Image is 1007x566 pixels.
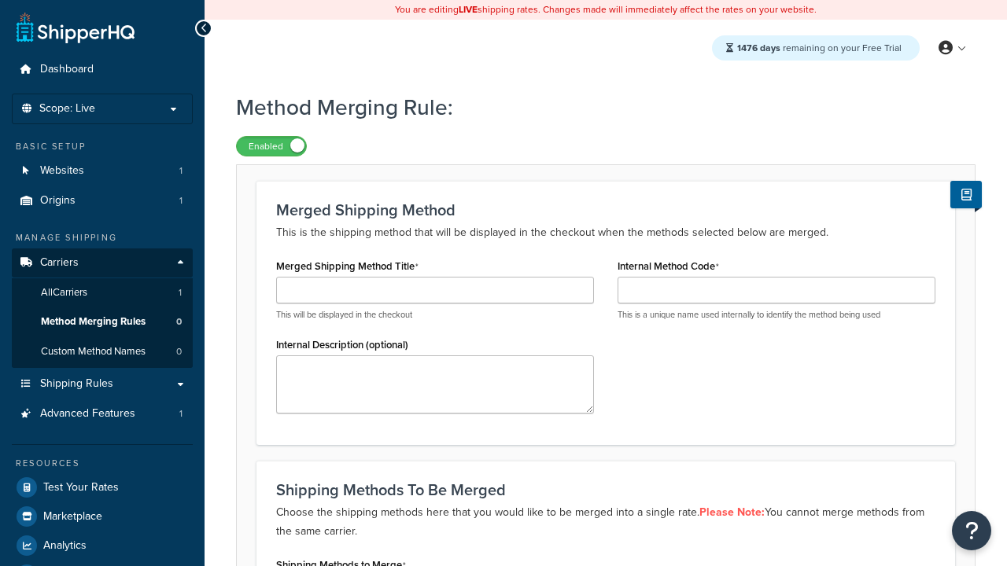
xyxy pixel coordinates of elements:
span: Scope: Live [39,102,95,116]
a: Method Merging Rules0 [12,307,193,336]
span: Method Merging Rules [41,315,146,329]
span: Carriers [40,256,79,270]
button: Show Help Docs [950,181,982,208]
span: 1 [179,286,182,300]
label: Internal Description (optional) [276,339,408,351]
span: Origins [40,194,76,208]
h3: Merged Shipping Method [276,201,935,219]
p: This will be displayed in the checkout [276,309,594,321]
span: Shipping Rules [40,377,113,391]
strong: 1476 days [737,41,780,55]
div: Resources [12,457,193,470]
span: Advanced Features [40,407,135,421]
a: Origins1 [12,186,193,215]
button: Open Resource Center [952,511,991,550]
li: Method Merging Rules [12,307,193,336]
span: 1 [179,194,183,208]
li: Custom Method Names [12,337,193,366]
a: Carriers [12,248,193,277]
span: Test Your Rates [43,481,119,494]
a: Advanced Features1 [12,399,193,428]
span: 0 [176,345,182,358]
span: Dashboard [40,63,94,76]
li: Origins [12,186,193,215]
label: Merged Shipping Method Title [276,260,419,273]
p: This is the shipping method that will be displayed in the checkout when the methods selected belo... [276,223,935,242]
span: Analytics [43,539,87,553]
a: Dashboard [12,55,193,84]
span: Websites [40,164,84,178]
label: Internal Method Code [618,260,719,273]
a: Analytics [12,531,193,560]
a: AllCarriers1 [12,278,193,307]
h1: Method Merging Rule: [236,92,956,123]
span: 1 [179,164,183,178]
li: Advanced Features [12,399,193,428]
p: Choose the shipping methods here that you would like to be merged into a single rate. You cannot ... [276,503,935,541]
li: Websites [12,156,193,186]
span: Marketplace [43,510,102,524]
a: Custom Method Names0 [12,337,193,366]
h3: Shipping Methods To Be Merged [276,481,935,498]
div: Manage Shipping [12,231,193,244]
span: 0 [176,315,182,329]
div: Basic Setup [12,140,193,153]
strong: Please Note: [699,504,765,520]
a: Marketplace [12,502,193,531]
label: Enabled [237,137,306,156]
li: Carriers [12,248,193,368]
a: Shipping Rules [12,369,193,399]
span: 1 [179,407,183,421]
span: Custom Method Names [41,345,146,358]
span: All Carriers [41,286,87,300]
p: This is a unique name used internally to identify the method being used [618,309,935,321]
a: Test Your Rates [12,473,193,502]
a: Websites1 [12,156,193,186]
b: LIVE [459,2,478,17]
span: remaining on your Free Trial [737,41,902,55]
